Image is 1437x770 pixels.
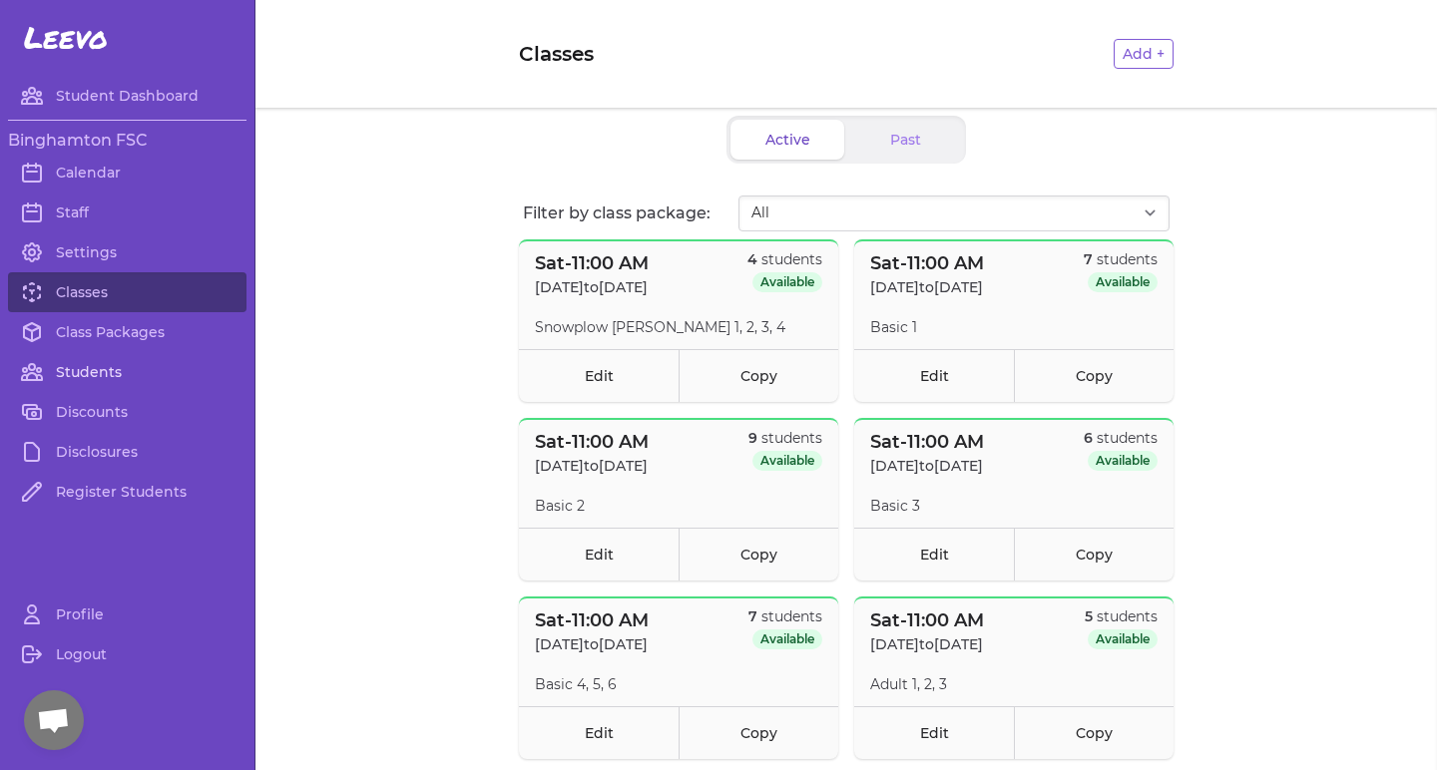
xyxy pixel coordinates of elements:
[1084,428,1158,448] p: students
[854,349,1014,402] a: Edit
[535,634,649,654] p: [DATE] to [DATE]
[870,634,984,654] p: [DATE] to [DATE]
[519,528,679,580] a: Edit
[870,428,984,456] p: Sat - 11:00 AM
[1114,39,1174,69] button: Add +
[535,496,585,516] p: Basic 2
[1084,249,1158,269] p: students
[535,428,649,456] p: Sat - 11:00 AM
[519,349,679,402] a: Edit
[8,129,246,153] h3: Binghamton FSC
[1014,706,1174,759] a: Copy
[848,120,962,160] button: Past
[523,201,738,225] p: Filter by class package:
[519,706,679,759] a: Edit
[535,317,785,337] p: Snowplow [PERSON_NAME] 1, 2, 3, 4
[679,349,838,402] a: Copy
[1085,607,1093,625] span: 5
[870,317,917,337] p: Basic 1
[1088,272,1158,292] span: Available
[747,250,757,268] span: 4
[8,352,246,392] a: Students
[752,272,822,292] span: Available
[8,634,246,674] a: Logout
[870,674,947,694] p: Adult 1, 2, 3
[1088,451,1158,471] span: Available
[870,456,984,476] p: [DATE] to [DATE]
[535,606,649,634] p: Sat - 11:00 AM
[748,428,822,448] p: students
[854,706,1014,759] a: Edit
[1084,250,1093,268] span: 7
[24,690,84,750] div: Open chat
[870,496,920,516] p: Basic 3
[730,120,844,160] button: Active
[1014,349,1174,402] a: Copy
[8,153,246,192] a: Calendar
[748,607,757,625] span: 7
[747,249,822,269] p: students
[748,606,822,626] p: students
[8,472,246,512] a: Register Students
[8,392,246,432] a: Discounts
[535,249,649,277] p: Sat - 11:00 AM
[1084,429,1093,447] span: 6
[854,528,1014,580] a: Edit
[8,312,246,352] a: Class Packages
[535,674,617,694] p: Basic 4, 5, 6
[535,456,649,476] p: [DATE] to [DATE]
[679,528,838,580] a: Copy
[679,706,838,759] a: Copy
[1085,606,1158,626] p: students
[752,629,822,649] span: Available
[870,249,984,277] p: Sat - 11:00 AM
[8,232,246,272] a: Settings
[535,277,649,297] p: [DATE] to [DATE]
[870,606,984,634] p: Sat - 11:00 AM
[1088,629,1158,649] span: Available
[8,76,246,116] a: Student Dashboard
[1014,528,1174,580] a: Copy
[8,192,246,232] a: Staff
[8,432,246,472] a: Disclosures
[752,451,822,471] span: Available
[8,594,246,634] a: Profile
[8,272,246,312] a: Classes
[748,429,757,447] span: 9
[24,20,108,56] span: Leevo
[870,277,984,297] p: [DATE] to [DATE]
